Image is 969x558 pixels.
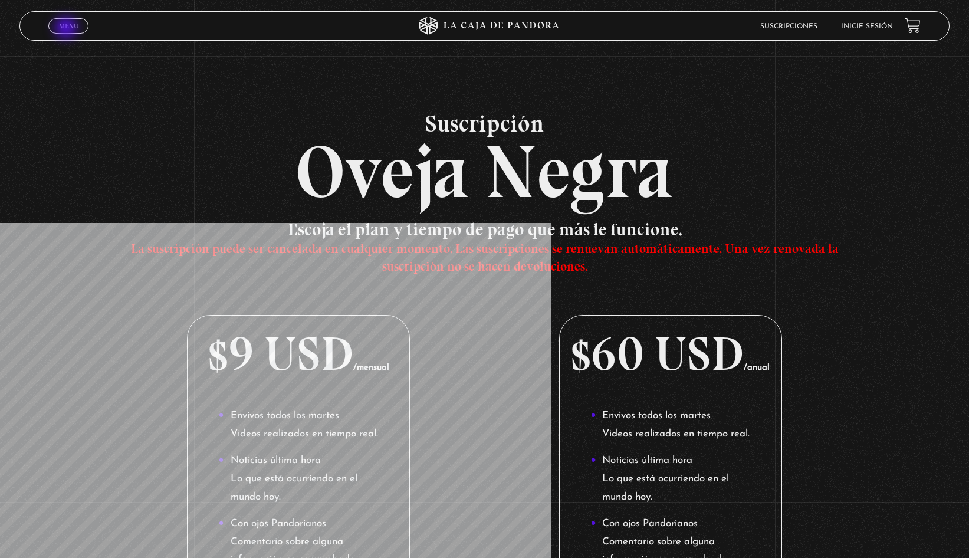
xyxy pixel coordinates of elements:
span: Menu [59,22,78,29]
h2: Oveja Negra [19,111,950,209]
h3: Escoja el plan y tiempo de pago que más le funcione. [113,221,857,274]
span: /anual [744,363,770,372]
span: Suscripción [19,111,950,135]
p: $60 USD [560,316,782,392]
p: $9 USD [188,316,410,392]
a: Suscripciones [760,23,817,30]
a: Inicie sesión [841,23,893,30]
span: /mensual [353,363,389,372]
span: Cerrar [55,32,83,41]
li: Noticias última hora Lo que está ocurriendo en el mundo hoy. [590,452,750,506]
span: La suscripción puede ser cancelada en cualquier momento. Las suscripciones se renuevan automática... [131,241,839,274]
li: Envivos todos los martes Videos realizados en tiempo real. [219,407,379,443]
a: View your shopping cart [905,18,921,34]
li: Noticias última hora Lo que está ocurriendo en el mundo hoy. [219,452,379,506]
li: Envivos todos los martes Videos realizados en tiempo real. [590,407,750,443]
